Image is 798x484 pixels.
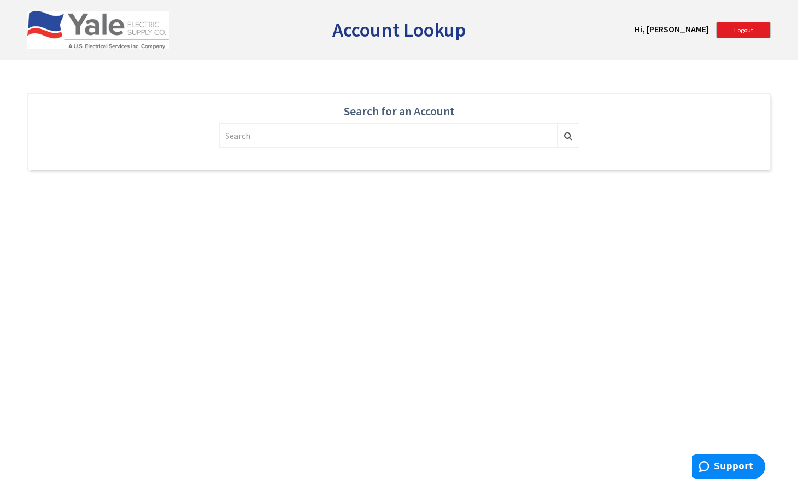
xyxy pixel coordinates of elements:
[692,454,765,481] iframe: Opens a widget where you can find more information
[39,104,759,118] h4: Search for an Account
[219,123,558,148] input: Search
[716,22,771,38] a: Logout
[332,19,466,41] h2: Account Lookup
[734,26,753,34] span: Logout
[635,24,709,34] strong: Hi, [PERSON_NAME]
[27,11,169,49] img: US Electrical Services, Inc.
